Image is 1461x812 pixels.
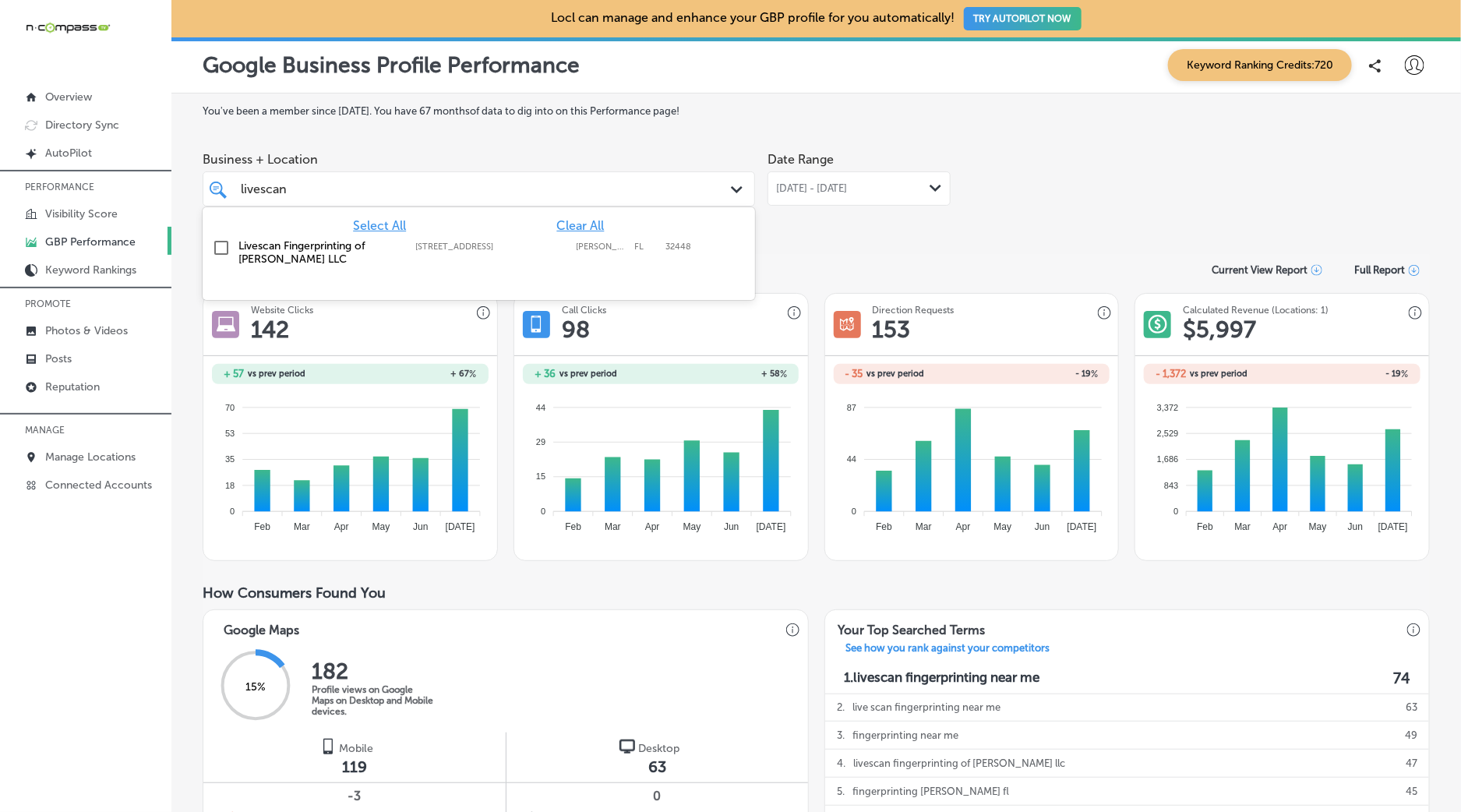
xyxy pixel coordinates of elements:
p: Keyword Rankings [45,263,136,277]
p: 45 [1406,778,1417,805]
p: Posts [45,352,72,365]
h3: Google Maps [211,610,312,642]
h2: - 19 [1283,369,1409,380]
span: -3 [226,787,482,806]
tspan: 53 [225,429,235,438]
tspan: 0 [852,507,856,516]
tspan: 3,372 [1157,402,1179,411]
p: Google Business Profile Performance [203,52,580,78]
span: vs prev period [867,369,925,378]
tspan: Mar [916,521,932,532]
h2: - 19 [972,369,1098,380]
p: fingerprinting [PERSON_NAME] fl [852,778,1009,805]
p: 5 . [837,778,845,805]
p: 49 [1405,722,1417,749]
tspan: Jun [1035,521,1050,532]
h2: + 36 [535,368,556,380]
label: Marianna [576,242,626,252]
tspan: 29 [536,437,545,447]
p: Visibility Score [45,207,118,221]
p: 4 . [837,750,845,777]
img: 660ab0bf-5cc7-4cb8-ba1c-48b5ae0f18e60NCTV_CLogo_TV_Black_-500x88.png [25,20,111,35]
tspan: 843 [1165,481,1179,490]
span: % [780,369,787,380]
tspan: [DATE] [757,521,786,532]
tspan: May [1309,521,1327,532]
h3: Your Top Searched Terms [825,610,997,642]
span: vs prev period [1190,369,1247,378]
tspan: 2,529 [1157,429,1179,438]
tspan: 35 [225,454,235,464]
label: 32448 [665,242,691,252]
span: % [1402,369,1409,380]
a: See how you rank against your competitors [833,642,1062,658]
tspan: 18 [225,481,235,490]
tspan: [DATE] [446,521,475,532]
span: Mobile [339,742,373,755]
h2: - 1,372 [1156,368,1186,380]
tspan: Apr [645,521,660,532]
tspan: 70 [225,402,235,411]
tspan: 44 [536,402,545,411]
tspan: Apr [1273,521,1288,532]
tspan: Feb [254,521,270,532]
span: Business + Location [203,152,755,167]
p: Overview [45,90,92,104]
p: Photos & Videos [45,324,128,337]
tspan: [DATE] [1378,521,1408,532]
p: livescan fingerprinting of [PERSON_NAME] llc [853,750,1065,777]
span: vs prev period [559,369,617,378]
h3: Website Clicks [251,305,313,316]
h1: 142 [251,316,289,344]
label: 74 [1393,669,1410,687]
p: AutoPilot [45,147,92,160]
img: logo [619,739,635,754]
span: 15 % [245,681,266,694]
tspan: [DATE] [1067,521,1096,532]
tspan: 0 [541,507,545,516]
tspan: 0 [230,507,235,516]
h1: 98 [562,316,590,344]
span: 119 [342,757,367,776]
tspan: May [683,521,701,532]
span: % [470,369,477,380]
p: Connected Accounts [45,478,152,492]
p: Current View Report [1212,265,1307,277]
span: How Consumers Found You [203,584,386,602]
p: Reputation [45,380,100,394]
p: live scan fingerprinting near me [852,694,1000,721]
span: Full Report [1354,264,1405,276]
p: Manage Locations [45,450,136,464]
tspan: 0 [1174,507,1179,516]
h2: - 35 [845,368,863,380]
tspan: May [993,521,1011,532]
h3: Calculated Revenue (Locations: 1) [1183,305,1329,316]
tspan: Mar [1235,521,1251,532]
h3: Call Clicks [562,305,606,316]
tspan: Mar [605,521,621,532]
tspan: May [372,521,390,532]
button: TRY AUTOPILOT NOW [964,7,1082,30]
span: vs prev period [248,369,305,378]
p: 47 [1406,750,1417,777]
span: Select All [353,218,406,233]
tspan: Feb [1198,521,1214,532]
p: fingerprinting near me [852,722,958,749]
span: Keyword Ranking Credits: 720 [1168,49,1352,81]
h1: 153 [873,316,911,344]
tspan: Mar [294,521,310,532]
span: Clear All [557,218,605,233]
span: % [1091,369,1098,380]
span: 63 [648,757,666,776]
h1: $ 5,997 [1183,316,1256,344]
p: 63 [1406,694,1417,721]
p: Profile views on Google Maps on Desktop and Mobile devices. [312,684,436,717]
h2: + 67 [350,369,476,380]
p: 2 . [837,694,845,721]
tspan: 44 [847,454,856,464]
p: 1. livescan fingerprinting near me [844,669,1039,687]
tspan: 15 [536,471,545,481]
span: 0 [529,787,785,806]
label: You've been a member since [DATE] . You have 67 months of data to dig into on this Performance page! [203,105,1430,117]
img: logo [320,739,336,754]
